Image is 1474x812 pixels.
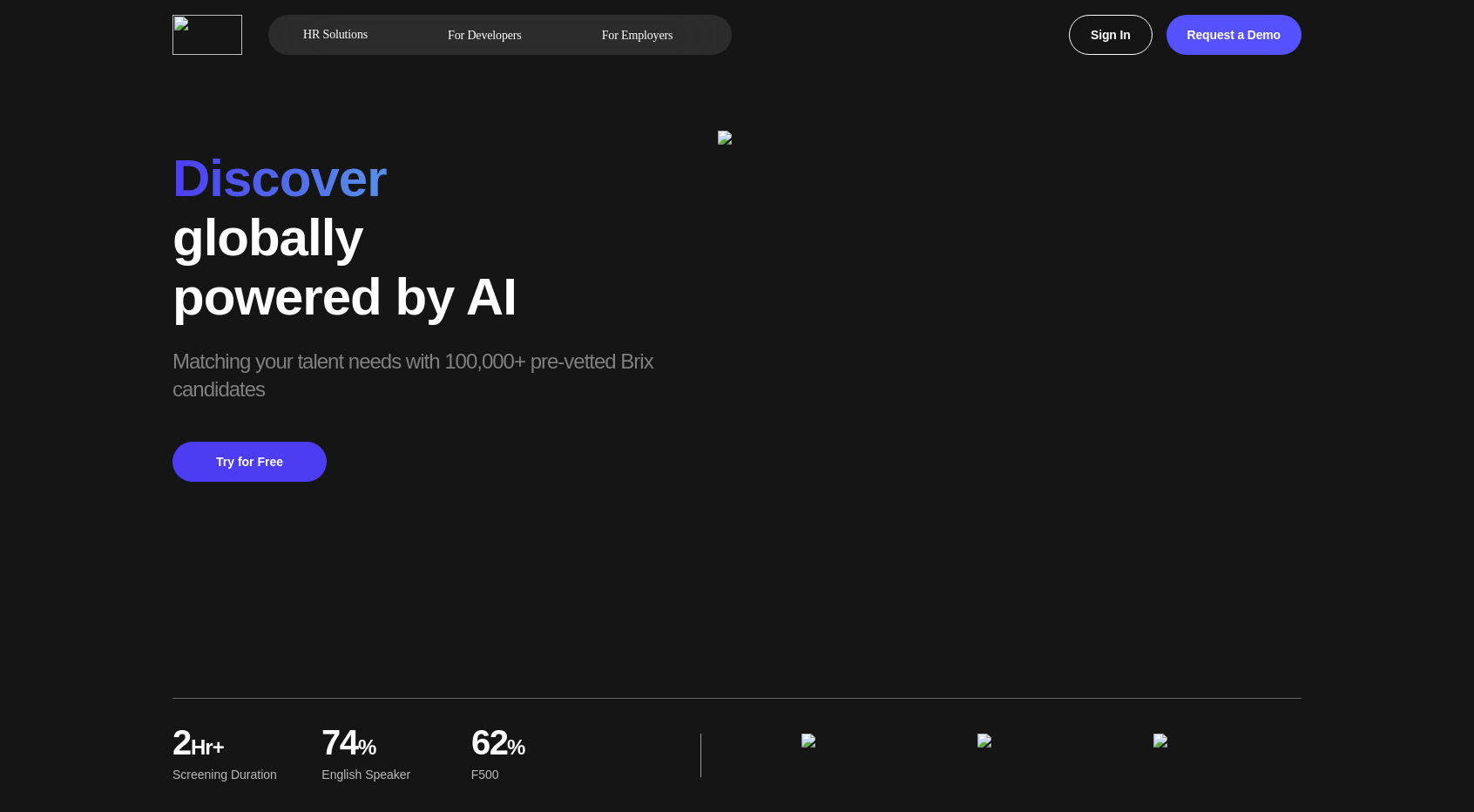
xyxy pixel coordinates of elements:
[471,727,507,761] span: 62
[358,734,450,768] span: %
[172,267,718,327] div: powered by AI
[321,765,450,784] div: English Speaker
[172,442,327,482] button: Try for Free
[172,148,718,208] span: Discover
[448,26,522,44] span: For Developers
[507,734,599,768] span: %
[303,21,368,49] span: HR Solutions
[191,734,301,768] span: hr+
[602,26,673,44] span: For Employers
[718,131,1302,599] img: ai generate
[1166,15,1302,55] a: Request a Demo
[1069,15,1153,55] a: Sign In
[321,727,357,761] span: 74
[172,208,718,267] div: globally
[1153,734,1302,777] img: TOP IT STAFFING
[977,734,1126,777] img: product hunt badge
[801,734,950,777] img: product hunt badge
[172,348,718,407] span: Matching your talent needs with 100,000+ pre-vetted Brix candidates
[471,765,599,784] div: F500
[172,727,191,761] span: 2
[172,765,301,784] div: Screening duration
